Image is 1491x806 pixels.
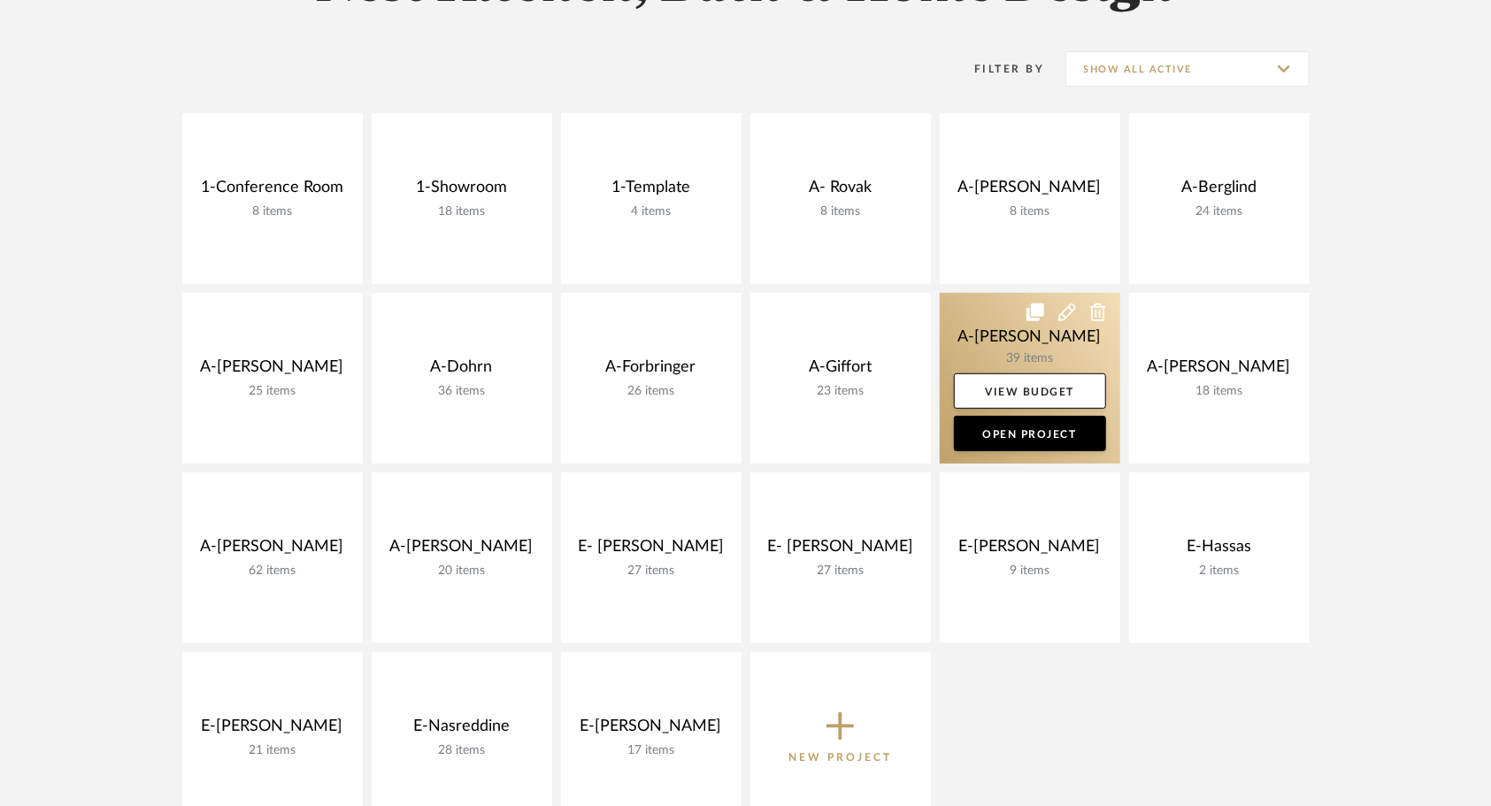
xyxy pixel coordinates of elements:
p: New Project [788,748,892,766]
div: 36 items [386,384,538,399]
div: 4 items [575,204,727,219]
div: A-Berglind [1143,178,1295,204]
div: E-[PERSON_NAME] [575,717,727,743]
div: 24 items [1143,204,1295,219]
div: 20 items [386,564,538,579]
div: E-Nasreddine [386,717,538,743]
div: A-[PERSON_NAME] [196,537,349,564]
div: 21 items [196,743,349,758]
div: E- [PERSON_NAME] [765,537,917,564]
div: A-[PERSON_NAME] [196,357,349,384]
div: 25 items [196,384,349,399]
div: 27 items [575,564,727,579]
div: 8 items [954,204,1106,219]
div: 27 items [765,564,917,579]
div: E- [PERSON_NAME] [575,537,727,564]
a: View Budget [954,373,1106,409]
div: E-Hassas [1143,537,1295,564]
div: 9 items [954,564,1106,579]
div: 18 items [1143,384,1295,399]
div: 8 items [196,204,349,219]
div: 28 items [386,743,538,758]
div: 8 items [765,204,917,219]
div: 23 items [765,384,917,399]
div: 18 items [386,204,538,219]
div: E-[PERSON_NAME] [196,717,349,743]
div: A-[PERSON_NAME] [954,178,1106,204]
div: 2 items [1143,564,1295,579]
div: A-Dohrn [386,357,538,384]
div: 1-Conference Room [196,178,349,204]
div: 17 items [575,743,727,758]
div: A-[PERSON_NAME] [386,537,538,564]
div: 1-Template [575,178,727,204]
div: Filter By [952,60,1045,78]
div: A- Rovak [765,178,917,204]
div: A-[PERSON_NAME] [1143,357,1295,384]
div: A-Forbringer [575,357,727,384]
a: Open Project [954,416,1106,451]
div: 26 items [575,384,727,399]
div: E-[PERSON_NAME] [954,537,1106,564]
div: 1-Showroom [386,178,538,204]
div: A-Giffort [765,357,917,384]
div: 62 items [196,564,349,579]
